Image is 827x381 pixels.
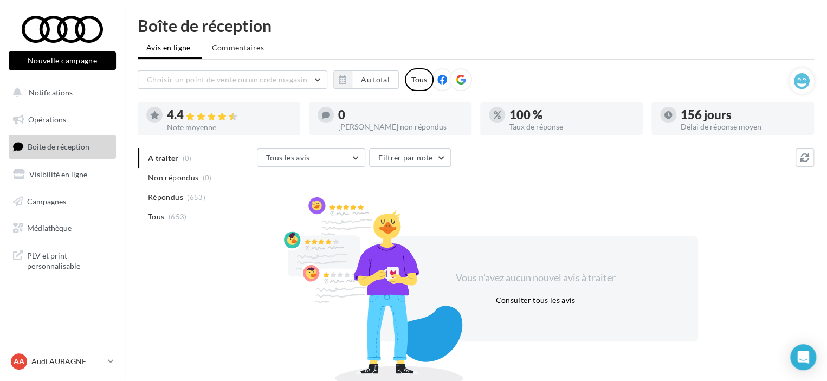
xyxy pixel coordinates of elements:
div: 156 jours [681,109,805,121]
a: Visibilité en ligne [7,163,118,186]
div: Open Intercom Messenger [790,344,816,370]
span: Tous [148,211,164,222]
span: Opérations [28,115,66,124]
button: Choisir un point de vente ou un code magasin [138,70,327,89]
span: (653) [187,193,205,202]
div: 0 [338,109,463,121]
span: Visibilité en ligne [29,170,87,179]
span: Campagnes [27,196,66,205]
button: Tous les avis [257,148,365,167]
a: Campagnes [7,190,118,213]
div: Délai de réponse moyen [681,123,805,131]
span: Médiathèque [27,223,72,233]
div: 4.4 [167,109,292,121]
a: AA Audi AUBAGNE [9,351,116,372]
button: Consulter tous les avis [491,294,579,307]
p: Audi AUBAGNE [31,356,104,367]
span: Tous les avis [266,153,310,162]
span: Notifications [29,88,73,97]
a: Boîte de réception [7,135,118,158]
a: Opérations [7,108,118,131]
div: Tous [405,68,434,91]
span: PLV et print personnalisable [27,248,112,272]
span: Répondus [148,192,183,203]
button: Nouvelle campagne [9,51,116,70]
span: (0) [203,173,212,182]
div: Boîte de réception [138,17,814,34]
span: Choisir un point de vente ou un code magasin [147,75,307,84]
div: 100 % [509,109,634,121]
button: Au total [333,70,399,89]
div: Taux de réponse [509,123,634,131]
a: Médiathèque [7,217,118,240]
button: Filtrer par note [369,148,451,167]
span: Non répondus [148,172,198,183]
button: Notifications [7,81,114,104]
div: Vous n'avez aucun nouvel avis à traiter [442,271,629,285]
div: Note moyenne [167,124,292,131]
span: Boîte de réception [28,142,89,151]
button: Au total [352,70,399,89]
div: [PERSON_NAME] non répondus [338,123,463,131]
span: AA [14,356,24,367]
span: Commentaires [212,42,264,53]
span: (653) [169,212,187,221]
a: PLV et print personnalisable [7,244,118,276]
